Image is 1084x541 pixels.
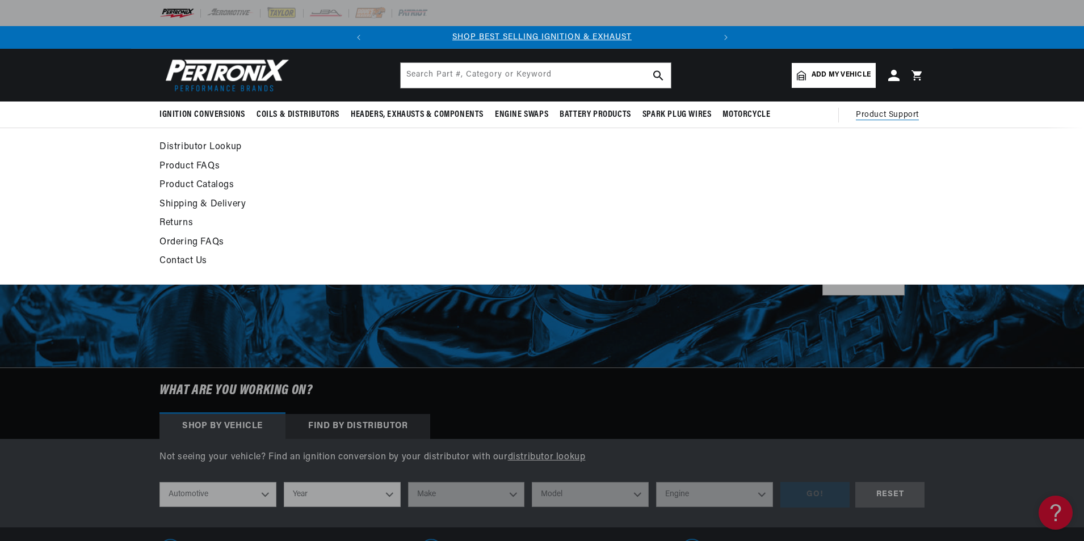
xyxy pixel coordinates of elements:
h6: What are you working on? [131,368,953,413]
span: Coils & Distributors [257,109,339,121]
span: Spark Plug Wires [642,109,712,121]
a: Product FAQs [159,159,717,175]
a: Shipping & Delivery [159,197,717,213]
summary: Motorcycle [717,102,776,128]
span: Product Support [856,109,919,121]
span: Headers, Exhausts & Components [351,109,484,121]
select: Year [284,482,401,507]
a: Returns [159,215,717,231]
summary: Coils & Distributors [251,102,345,128]
summary: Battery Products [554,102,637,128]
div: 1 of 2 [370,31,715,44]
a: Ordering FAQs [159,235,717,251]
summary: Ignition Conversions [159,102,251,128]
select: Engine [656,482,773,507]
button: Translation missing: en.sections.announcements.previous_announcement [347,26,370,49]
div: Find by Distributor [285,414,430,439]
a: Product Catalogs [159,177,717,193]
div: Announcement [370,31,715,44]
span: Battery Products [560,109,631,121]
img: Pertronix [159,56,290,95]
span: Motorcycle [722,109,770,121]
summary: Engine Swaps [489,102,554,128]
a: SHOP BEST SELLING IGNITION & EXHAUST [452,33,632,41]
summary: Headers, Exhausts & Components [345,102,489,128]
div: Shop by vehicle [159,414,285,439]
summary: Spark Plug Wires [637,102,717,128]
slideshow-component: Translation missing: en.sections.announcements.announcement_bar [131,26,953,49]
summary: Product Support [856,102,925,129]
button: Translation missing: en.sections.announcements.next_announcement [715,26,737,49]
input: Search Part #, Category or Keyword [401,63,671,88]
a: Contact Us [159,253,717,269]
span: Add my vehicle [812,70,871,81]
span: Ignition Conversions [159,109,245,121]
p: Not seeing your vehicle? Find an ignition conversion by your distributor with our [159,450,925,465]
a: Distributor Lookup [159,140,717,155]
select: Ride Type [159,482,276,507]
a: Add my vehicle [792,63,876,88]
span: Engine Swaps [495,109,548,121]
select: Make [408,482,525,507]
button: search button [646,63,671,88]
a: distributor lookup [508,453,586,462]
div: RESET [855,482,925,508]
select: Model [532,482,649,507]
